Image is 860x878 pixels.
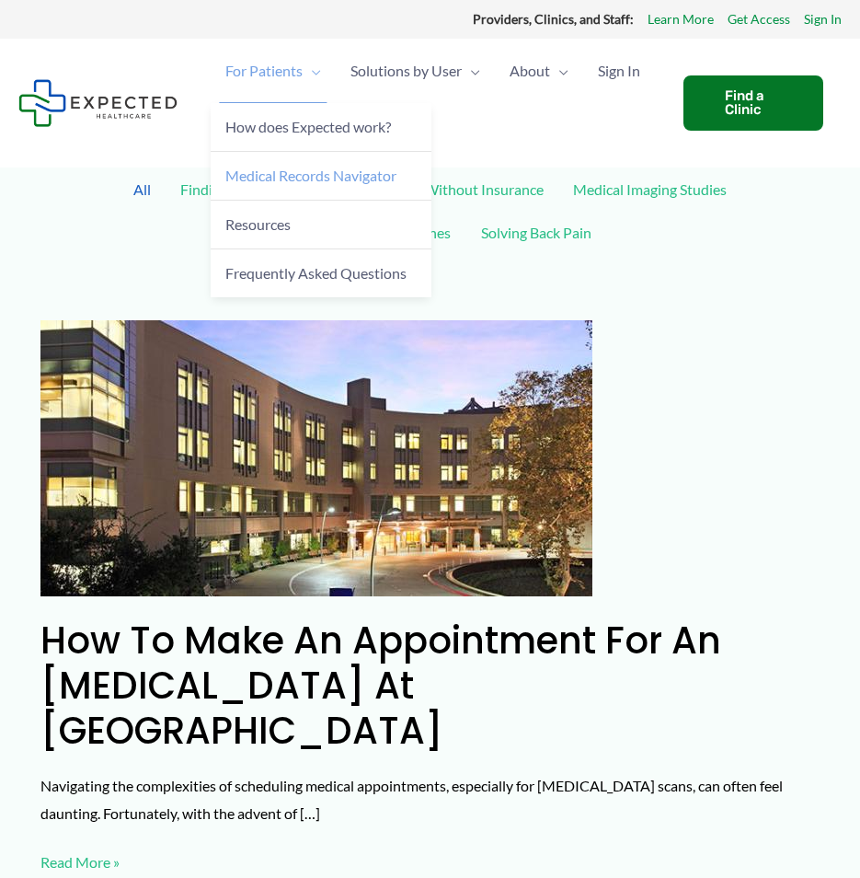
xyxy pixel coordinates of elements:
[336,39,495,103] a: Solutions by UserMenu Toggle
[40,447,592,465] a: Read: How to Make an Appointment for an MRI at Camino Real
[598,39,640,103] span: Sign In
[728,7,790,31] a: Get Access
[350,39,462,103] span: Solutions by User
[211,39,336,103] a: For PatientsMenu Toggle
[211,249,431,297] a: Frequently Asked Questions
[550,39,568,103] span: Menu Toggle
[211,103,431,152] a: How does Expected work?
[303,39,321,103] span: Menu Toggle
[583,39,655,103] a: Sign In
[211,152,431,201] a: Medical Records Navigator
[510,39,550,103] span: About
[40,320,592,596] img: How to Make an Appointment for an MRI at Camino Real
[18,168,842,298] div: Post Filters
[171,173,330,205] a: Finding Imaging Study
[225,39,303,103] span: For Patients
[683,75,823,131] a: Find a Clinic
[648,7,714,31] a: Learn More
[40,772,820,826] p: Navigating the complexities of scheduling medical appointments, especially for [MEDICAL_DATA] sca...
[804,7,842,31] a: Sign In
[564,173,736,205] a: Medical Imaging Studies
[225,215,291,233] span: Resources
[211,39,665,168] nav: Primary Site Navigation
[495,39,583,103] a: AboutMenu Toggle
[342,173,553,205] a: Healthcare Without Insurance
[225,167,396,184] span: Medical Records Navigator
[40,849,120,876] a: Read More »
[225,118,391,135] span: How does Expected work?
[462,39,480,103] span: Menu Toggle
[211,201,431,249] a: Resources
[18,79,178,126] img: Expected Healthcare Logo - side, dark font, small
[40,615,721,757] a: How to Make an Appointment for an [MEDICAL_DATA] at [GEOGRAPHIC_DATA]
[473,11,634,27] strong: Providers, Clinics, and Staff:
[472,216,601,248] a: Solving Back Pain
[124,173,160,205] a: All
[225,264,407,282] span: Frequently Asked Questions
